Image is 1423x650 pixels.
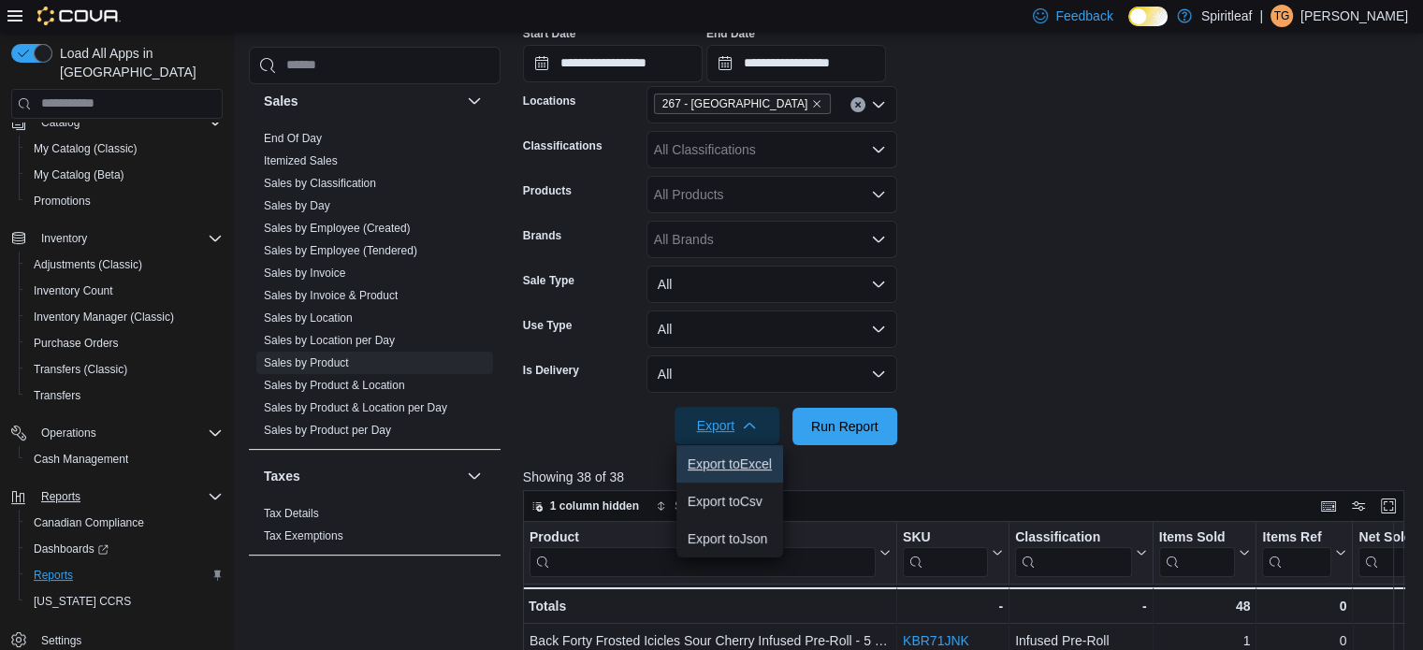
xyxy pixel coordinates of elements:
button: Open list of options [871,97,886,112]
a: Sales by Product [264,356,349,369]
div: Items Ref [1262,528,1331,576]
div: SKU [903,528,988,546]
span: Inventory Manager (Classic) [34,310,174,325]
a: Sales by Employee (Created) [264,222,411,235]
button: Remove 267 - Cold Lake from selection in this group [811,98,822,109]
div: Totals [529,595,891,617]
span: Transfers (Classic) [34,362,127,377]
span: Cash Management [26,448,223,470]
span: Catalog [41,115,80,130]
label: Use Type [523,318,572,333]
span: My Catalog (Beta) [34,167,124,182]
button: Inventory Count [19,278,230,304]
div: Items Sold [1158,528,1235,576]
a: Sales by Employee (Tendered) [264,244,417,257]
input: Press the down key to open a popover containing a calendar. [706,45,886,82]
span: Sales by Product per Day [264,423,391,438]
button: SKU [903,528,1003,576]
span: Inventory [34,227,223,250]
button: Keyboard shortcuts [1317,495,1340,517]
span: Sales by Classification [264,176,376,191]
button: Items Sold [1158,528,1250,576]
p: Spiritleaf [1201,5,1252,27]
a: My Catalog (Classic) [26,137,145,160]
button: Purchase Orders [19,330,230,356]
button: Items Ref [1262,528,1346,576]
span: Feedback [1055,7,1112,25]
a: Sales by Location per Day [264,334,395,347]
label: End Date [706,26,755,41]
button: Clear input [850,97,865,112]
button: Transfers [19,383,230,409]
label: Brands [523,228,561,243]
span: Load All Apps in [GEOGRAPHIC_DATA] [52,44,223,81]
button: All [646,266,897,303]
span: Sales by Invoice & Product [264,288,398,303]
a: Sales by Day [264,199,330,212]
a: Adjustments (Classic) [26,253,150,276]
span: Canadian Compliance [34,515,144,530]
input: Dark Mode [1128,7,1168,26]
button: Export toCsv [676,483,783,520]
span: 267 - Cold Lake [654,94,831,114]
span: Sales by Employee (Created) [264,221,411,236]
span: Adjustments (Classic) [26,253,223,276]
div: Torie G [1271,5,1293,27]
span: Export to Csv [688,494,772,509]
button: Export toJson [676,520,783,557]
div: Classification [1015,528,1132,576]
a: Sales by Location [264,311,353,325]
span: Transfers [34,388,80,403]
a: Itemized Sales [264,154,338,167]
a: Sales by Product & Location per Day [264,401,447,414]
a: End Of Day [264,132,322,145]
a: Reports [26,564,80,586]
span: Sales by Invoice [264,266,345,281]
span: 267 - [GEOGRAPHIC_DATA] [662,94,807,113]
span: Purchase Orders [34,336,119,351]
button: Adjustments (Classic) [19,252,230,278]
a: Sales by Product & Location [264,379,405,392]
button: Sales [264,92,459,110]
a: Cash Management [26,448,136,470]
span: Promotions [26,190,223,212]
div: Items Sold [1158,528,1235,546]
div: Items Ref [1262,528,1331,546]
a: Transfers [26,384,88,407]
span: My Catalog (Beta) [26,164,223,186]
h3: Sales [264,92,298,110]
a: KBR71JNK [903,633,969,648]
button: [US_STATE] CCRS [19,588,230,614]
span: TG [1274,5,1290,27]
h3: Taxes [264,467,300,485]
button: Operations [4,420,230,446]
label: Sale Type [523,273,574,288]
div: Product [530,528,876,576]
button: Open list of options [871,187,886,202]
span: Transfers (Classic) [26,358,223,381]
button: Open list of options [871,142,886,157]
div: 0 [1262,595,1346,617]
button: Transfers (Classic) [19,356,230,383]
button: Sort fields [648,495,732,517]
a: My Catalog (Beta) [26,164,132,186]
button: Open list of options [871,232,886,247]
button: Cash Management [19,446,230,472]
button: Sales [463,90,486,112]
label: Start Date [523,26,576,41]
span: Catalog [34,111,223,134]
a: Canadian Compliance [26,512,152,534]
a: Sales by Product per Day [264,424,391,437]
div: Taxes [249,502,501,555]
a: Sales by Classification [264,177,376,190]
span: Inventory [41,231,87,246]
span: Sales by Product & Location per Day [264,400,447,415]
button: Export [675,407,779,444]
span: [US_STATE] CCRS [34,594,131,609]
span: Settings [41,633,81,648]
span: Run Report [811,417,878,436]
label: Classifications [523,138,603,153]
span: Sales by Location per Day [264,333,395,348]
button: Catalog [4,109,230,136]
div: - [903,595,1003,617]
